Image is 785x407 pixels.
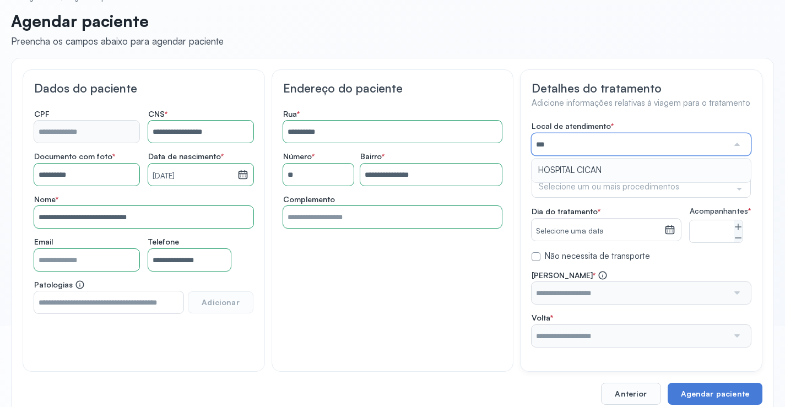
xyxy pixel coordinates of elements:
p: Agendar paciente [11,11,224,31]
small: [DATE] [153,171,233,182]
span: Bairro [360,151,385,161]
h3: Dados do paciente [34,81,253,95]
span: Dia do tratamento [532,207,600,216]
span: Complemento [283,194,335,204]
span: [PERSON_NAME] [532,270,608,280]
button: Agendar paciente [668,383,762,405]
label: Não necessita de transporte [545,251,650,262]
button: Anterior [601,383,661,405]
span: Patologias [34,280,85,290]
small: Selecione uma data [536,226,660,237]
span: Documento com foto [34,151,115,161]
span: CNS [148,109,167,119]
h4: Adicione informações relativas à viagem para o tratamento [532,98,751,108]
div: Preencha os campos abaixo para agendar paciente [11,35,224,47]
h3: Endereço do paciente [283,81,502,95]
span: Acompanhantes [690,207,751,216]
span: Número [283,151,315,161]
span: Local de atendimento [532,121,614,131]
span: Telefone [148,237,179,247]
li: HOSPITAL CICAN [532,159,751,182]
span: Volta [532,313,553,323]
span: Nome [34,194,58,204]
h3: Detalhes do tratamento [532,81,751,95]
span: Selecione um ou mais procedimentos [539,181,679,192]
button: Adicionar [188,291,253,313]
span: CPF [34,109,50,119]
span: Rua [283,109,300,119]
span: Data de nascimento [148,151,224,161]
span: Email [34,237,53,247]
